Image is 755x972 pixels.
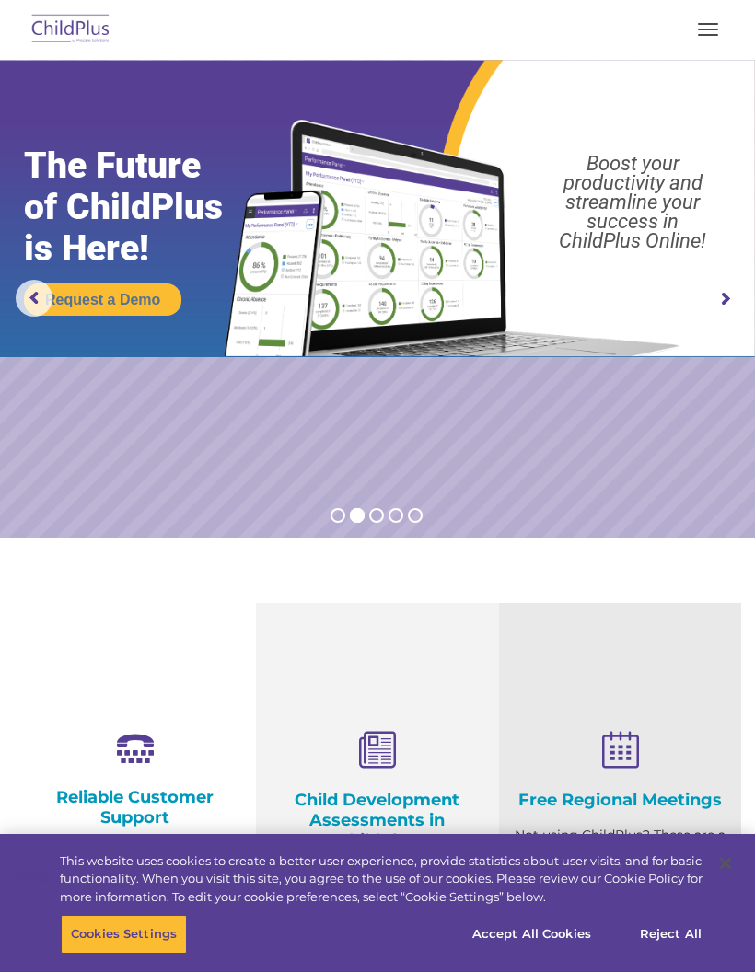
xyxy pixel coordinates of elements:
p: Not using ChildPlus? These are a great opportunity to network and learn from ChildPlus users. Fin... [513,824,727,939]
button: Accept All Cookies [462,915,601,954]
button: Close [705,843,746,884]
a: Request a Demo [24,283,181,316]
rs-layer: The Future of ChildPlus is Here! [24,145,265,270]
div: This website uses cookies to create a better user experience, provide statistics about user visit... [60,852,703,907]
img: ChildPlus by Procare Solutions [28,8,114,52]
h4: Reliable Customer Support [28,787,242,827]
button: Reject All [613,915,728,954]
h4: Child Development Assessments in ChildPlus [270,790,484,850]
button: Cookies Settings [61,915,187,954]
rs-layer: Boost your productivity and streamline your success in ChildPlus Online! [521,154,745,250]
h4: Free Regional Meetings [513,790,727,810]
